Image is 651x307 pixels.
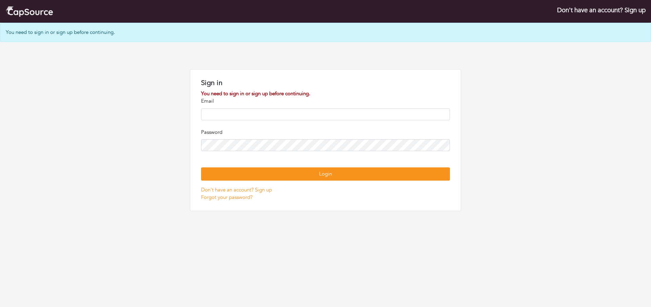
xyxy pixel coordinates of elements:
[201,79,450,87] h1: Sign in
[201,128,450,136] p: Password
[201,97,450,105] p: Email
[5,5,53,17] img: cap_logo.png
[201,194,253,201] a: Forgot your password?
[557,6,646,15] a: Don't have an account? Sign up
[201,167,450,181] button: Login
[201,186,272,193] a: Don't have an account? Sign up
[201,90,450,98] div: You need to sign in or sign up before continuing.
